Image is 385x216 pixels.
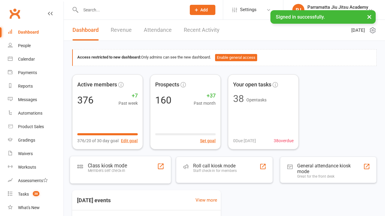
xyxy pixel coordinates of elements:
div: Staff check-in for members [193,169,237,173]
a: Product Sales [8,120,63,133]
span: Open tasks [246,97,266,102]
div: 160 [155,95,171,105]
a: Gradings [8,133,63,147]
a: Calendar [8,52,63,66]
div: What's New [18,205,40,210]
span: Past month [194,100,216,106]
button: Add [190,5,215,15]
div: Class kiosk mode [88,162,127,168]
div: Calendar [18,57,35,61]
a: Attendance [144,20,172,40]
span: Signed in successfully. [276,14,325,20]
div: Assessments [18,178,48,183]
a: Workouts [8,160,63,174]
span: 0 Due [DATE] [233,137,256,144]
a: Automations [8,106,63,120]
span: 38 [33,191,39,196]
span: Add [200,7,208,12]
strong: Access restricted to new dashboard: [77,55,141,59]
div: Reports [18,84,33,88]
div: PJ [292,4,304,16]
div: Automations [18,111,42,115]
div: Only admins can see the new dashboard. [77,54,372,61]
div: Product Sales [18,124,44,129]
span: 376/20 of 30 day goal [77,137,119,144]
a: Dashboard [72,20,99,40]
span: Active members [77,80,117,89]
span: Your open tasks [233,80,271,89]
div: Great for the front desk [297,174,363,178]
span: Settings [240,3,257,16]
div: Messages [18,97,37,102]
a: What's New [8,201,63,214]
a: Reports [8,79,63,93]
a: Dashboard [8,25,63,39]
div: 376 [77,95,94,105]
span: Prospects [155,80,179,89]
div: Tasks [18,192,29,196]
input: Search... [79,6,182,14]
div: 38 [233,94,244,103]
div: People [18,43,31,48]
a: Payments [8,66,63,79]
div: Parramatta Jiu Jitsu Academy [307,4,368,10]
span: 38 overdue [274,137,294,144]
div: Roll call kiosk mode [193,163,237,169]
div: Members self check-in [88,168,127,173]
a: Tasks 38 [8,187,63,201]
div: Gradings [18,138,35,142]
a: People [8,39,63,52]
div: Payments [18,70,37,75]
span: +37 [194,91,216,100]
a: Waivers [8,147,63,160]
a: Messages [8,93,63,106]
a: View more [196,196,217,204]
a: Recent Activity [184,20,220,40]
h3: [DATE] events [72,195,115,206]
span: Past week [119,100,138,106]
a: Revenue [111,20,132,40]
span: +7 [119,91,138,100]
button: Edit goal [121,137,138,144]
button: × [364,10,375,23]
div: Workouts [18,165,36,169]
a: Clubworx [7,6,22,21]
span: [DATE] [351,27,365,34]
div: General attendance kiosk mode [297,163,363,174]
button: Set goal [200,137,216,144]
div: Dashboard [18,30,39,34]
div: Parramatta Jiu Jitsu Academy [307,10,368,15]
button: Enable general access [215,54,257,61]
div: Waivers [18,151,33,156]
a: Assessments [8,174,63,187]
